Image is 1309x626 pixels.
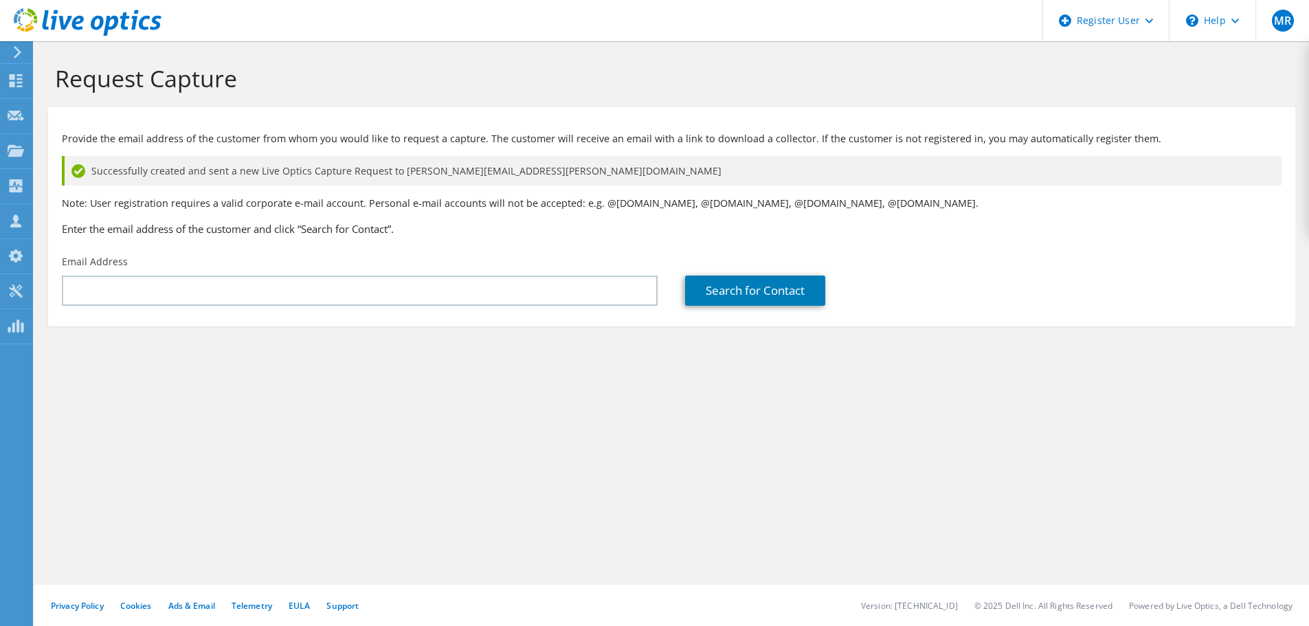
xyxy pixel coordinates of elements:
h1: Request Capture [55,64,1282,93]
a: EULA [289,600,310,612]
a: Telemetry [232,600,272,612]
li: © 2025 Dell Inc. All Rights Reserved [974,600,1112,612]
h3: Enter the email address of the customer and click “Search for Contact”. [62,221,1282,236]
span: MR [1272,10,1294,32]
a: Cookies [120,600,152,612]
p: Note: User registration requires a valid corporate e-mail account. Personal e-mail accounts will ... [62,196,1282,211]
a: Search for Contact [685,276,825,306]
a: Privacy Policy [51,600,104,612]
label: Email Address [62,255,128,269]
svg: \n [1186,14,1198,27]
p: Provide the email address of the customer from whom you would like to request a capture. The cust... [62,131,1282,146]
li: Powered by Live Optics, a Dell Technology [1129,600,1293,612]
a: Support [326,600,359,612]
li: Version: [TECHNICAL_ID] [861,600,958,612]
span: Successfully created and sent a new Live Optics Capture Request to [PERSON_NAME][EMAIL_ADDRESS][P... [91,164,721,179]
a: Ads & Email [168,600,215,612]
